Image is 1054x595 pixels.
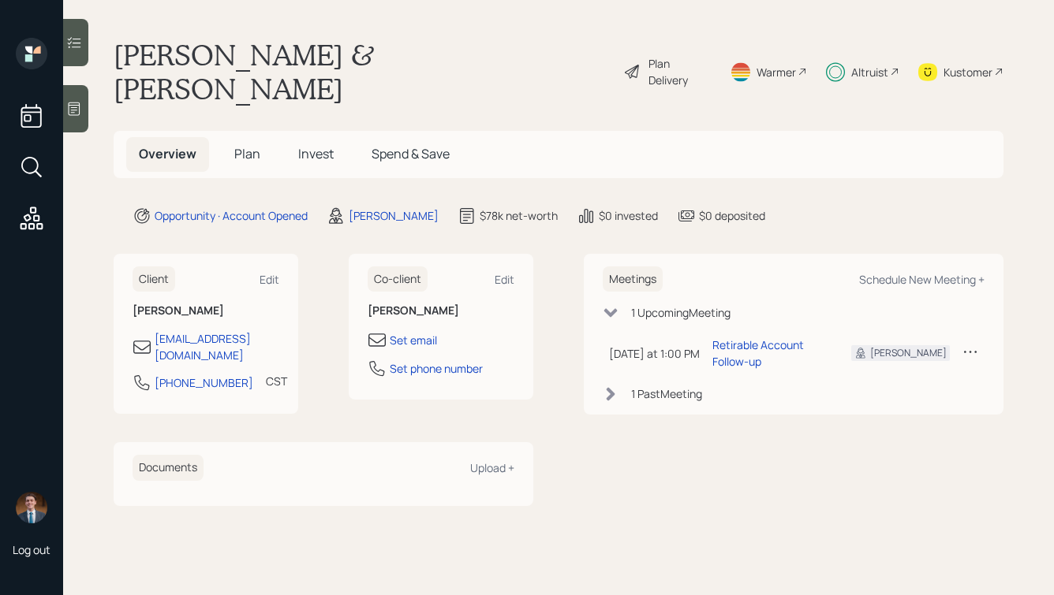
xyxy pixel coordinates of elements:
h6: Client [133,266,175,292]
span: Spend & Save [372,145,450,162]
div: Set email [390,332,437,348]
img: hunter_neumayer.jpg [16,492,47,523]
div: [EMAIL_ADDRESS][DOMAIN_NAME] [155,330,279,363]
h1: [PERSON_NAME] & [PERSON_NAME] [114,38,611,106]
div: Schedule New Meeting + [859,272,985,287]
div: Kustomer [944,64,992,80]
div: Upload + [470,460,514,475]
div: [PHONE_NUMBER] [155,374,253,391]
div: Warmer [757,64,796,80]
div: $78k net-worth [480,207,558,224]
div: $0 deposited [699,207,765,224]
div: 1 Past Meeting [631,385,702,402]
div: [DATE] at 1:00 PM [609,345,700,362]
div: Set phone number [390,360,483,377]
div: [PERSON_NAME] [870,346,947,360]
span: Overview [139,145,196,162]
div: Altruist [851,64,888,80]
div: Plan Delivery [648,55,711,88]
span: Plan [234,145,260,162]
div: Edit [495,272,514,287]
h6: Meetings [603,266,663,292]
h6: Co-client [368,266,428,292]
h6: [PERSON_NAME] [368,304,514,318]
div: 1 Upcoming Meeting [631,304,731,321]
div: $0 invested [599,207,658,224]
div: Opportunity · Account Opened [155,207,308,224]
span: Invest [298,145,334,162]
h6: Documents [133,455,204,481]
div: Log out [13,542,50,557]
div: [PERSON_NAME] [349,207,439,224]
div: Edit [260,272,279,287]
div: Retirable Account Follow-up [712,337,826,370]
h6: [PERSON_NAME] [133,304,279,318]
div: CST [266,373,287,389]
